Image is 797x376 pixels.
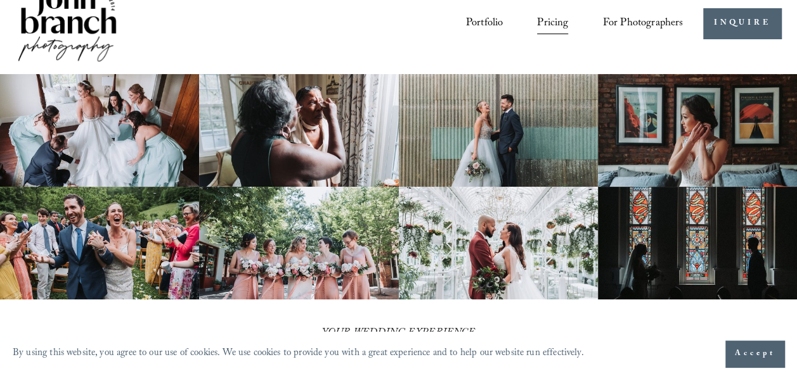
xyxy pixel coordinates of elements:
a: Portfolio [466,12,503,35]
a: folder dropdown [602,12,683,35]
img: Bride adjusting earring in front of framed posters on a brick wall. [598,74,797,187]
img: Silhouettes of a bride and groom facing each other in a church, with colorful stained glass windo... [598,187,797,299]
button: Accept [725,341,784,367]
img: Bride and groom standing in an elegant greenhouse with chandeliers and lush greenery. [399,187,598,299]
img: A bride and four bridesmaids in pink dresses, holding bouquets with pink and white flowers, smili... [199,187,398,299]
span: For Photographers [602,13,683,34]
span: Accept [735,348,775,360]
a: Pricing [537,12,568,35]
a: INQUIRE [703,8,781,39]
em: YOUR WEDDING EXPERIENCE [322,324,476,342]
img: A bride and groom standing together, laughing, with the bride holding a bouquet in front of a cor... [399,74,598,187]
p: By using this website, you agree to our use of cookies. We use cookies to provide you with a grea... [13,344,584,363]
img: Woman applying makeup to another woman near a window with floral curtains and autumn flowers. [199,74,398,187]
